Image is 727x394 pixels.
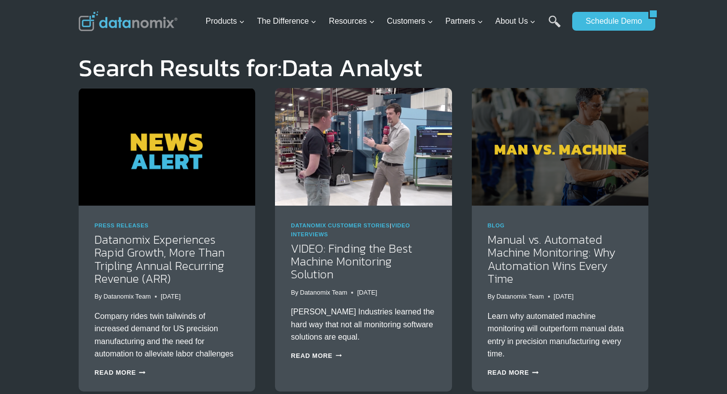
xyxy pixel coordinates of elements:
[488,222,505,228] a: Blog
[329,15,374,28] span: Resources
[202,5,568,38] nav: Primary Navigation
[94,369,145,376] a: Read More
[300,289,347,296] a: Datanomix Team
[488,369,539,376] a: Read More
[94,310,239,360] p: Company rides twin tailwinds of increased demand for US precision manufacturing and the need for ...
[291,352,342,359] a: Read More
[291,288,298,298] span: By
[497,293,544,300] a: Datanomix Team
[488,292,495,302] span: By
[445,15,483,28] span: Partners
[488,231,616,287] a: Manual vs. Automated Machine Monitoring: Why Automation Wins Every Time
[472,88,648,206] img: Manual vs. Automated Machine Monitoring: Why Automation Wins Every Time
[206,15,245,28] span: Products
[79,55,648,80] h1: Search Results for:
[94,292,102,302] span: By
[161,292,181,302] time: [DATE]
[548,15,561,38] a: Search
[94,222,148,228] a: Press Releases
[291,240,412,283] a: VIDEO: Finding the Best Machine Monitoring Solution
[291,222,410,237] span: |
[103,293,151,300] a: Datanomix Team
[572,12,648,31] a: Schedule Demo
[257,15,317,28] span: The Difference
[291,222,390,228] a: Datanomix Customer Stories
[387,15,433,28] span: Customers
[275,88,452,206] img: VIDEO: Finding the Best Machine Monitoring Solution
[488,310,633,360] p: Learn why automated machine monitoring will outperform manual data entry in precision manufacturi...
[357,288,377,298] time: [DATE]
[79,88,255,206] img: Datanomix News Alert
[94,231,225,287] a: Datanomix Experiences Rapid Growth, More Than Tripling Annual Recurring Revenue (ARR)
[79,11,178,31] img: Datanomix
[496,15,536,28] span: About Us
[291,306,436,344] p: [PERSON_NAME] Industries learned the hard way that not all monitoring software solutions are equal.
[282,49,422,86] span: Data Analyst
[554,292,574,302] time: [DATE]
